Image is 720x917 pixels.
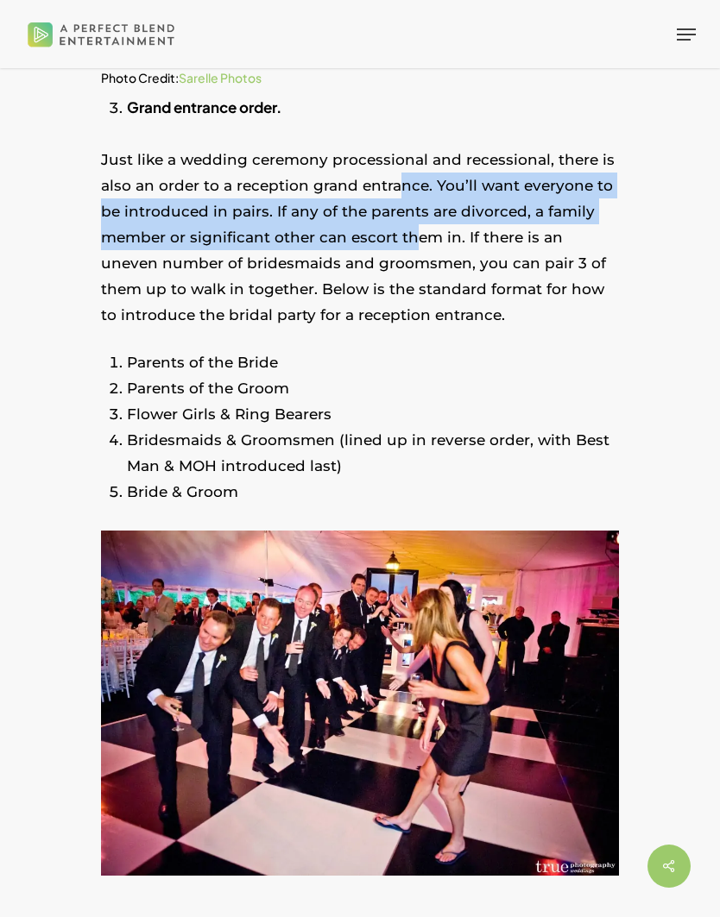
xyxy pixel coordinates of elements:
strong: Grand entrance order. [127,97,281,116]
li: Bridesmaids & Groomsmen (lined up in reverse order, with Best Man & MOH introduced last) [127,427,619,479]
li: Parents of the Bride [127,349,619,375]
h6: Photo Credit: [101,67,619,88]
p: Just like a wedding ceremony processional and recessional, there is also an order to a reception ... [101,147,619,350]
li: Bride & Groom [127,479,619,505]
li: Parents of the Groom [127,375,619,401]
img: A Perfect Blend Entertainment [24,10,179,58]
a: Navigation Menu [677,26,696,43]
a: Sarelle Photos [179,70,262,85]
img: entrance song, Reception grand entrance, reception entrance, introductions, Hudson Valley DJ, Wed... [101,531,619,876]
li: Flower Girls & Ring Bearers [127,401,619,427]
